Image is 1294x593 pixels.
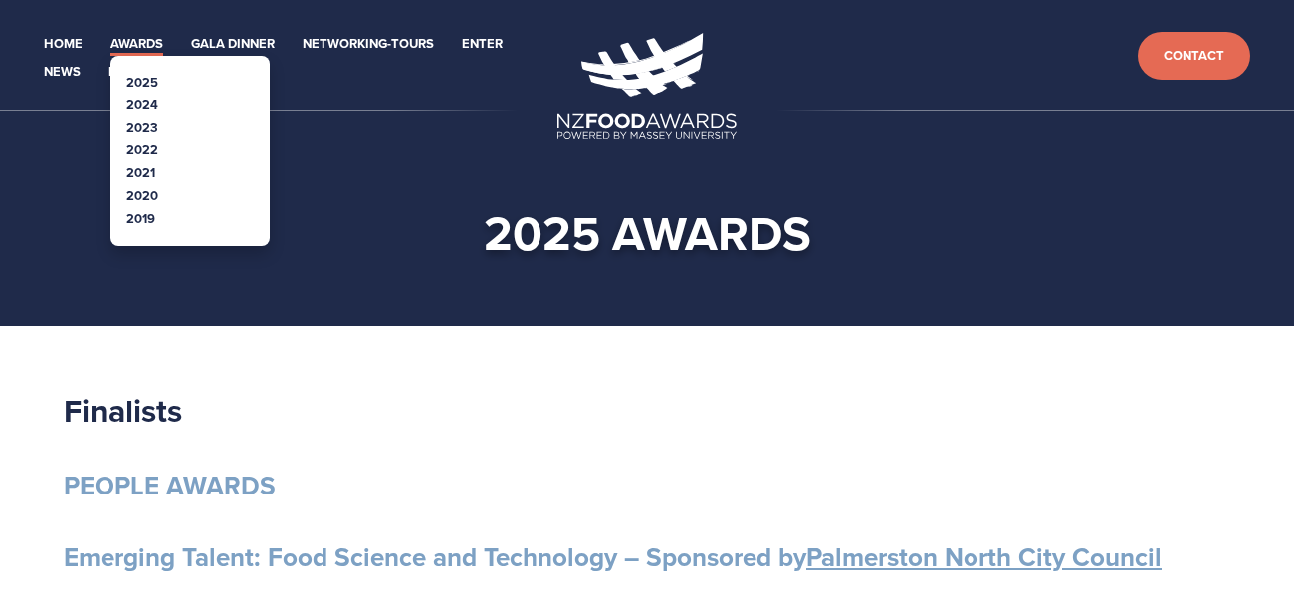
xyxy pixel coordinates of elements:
[126,140,158,159] a: 2022
[462,33,503,56] a: Enter
[126,96,158,114] a: 2024
[126,118,158,137] a: 2023
[126,163,155,182] a: 2021
[64,538,1162,576] strong: Emerging Talent: Food Science and Technology – Sponsored by
[806,538,1162,576] a: Palmerston North City Council
[126,209,155,228] a: 2019
[64,387,182,434] strong: Finalists
[126,186,158,205] a: 2020
[191,33,275,56] a: Gala Dinner
[303,33,434,56] a: Networking-Tours
[108,61,173,84] a: Partners
[44,33,83,56] a: Home
[1138,32,1250,81] a: Contact
[64,467,276,504] strong: PEOPLE AWARDS
[110,33,163,56] a: Awards
[44,61,81,84] a: News
[42,203,1252,263] h1: 2025 awards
